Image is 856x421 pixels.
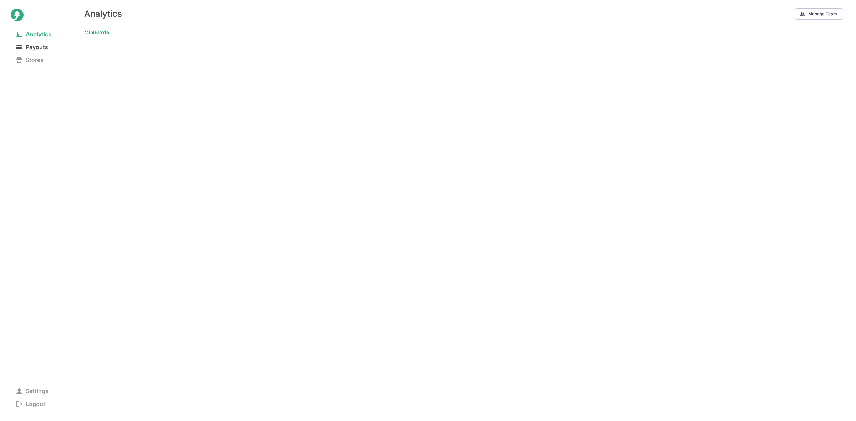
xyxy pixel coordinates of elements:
h3: Analytics [84,9,122,19]
button: Manage Team [795,8,843,20]
span: MiniBloxia [84,27,109,37]
span: Stores [11,55,49,65]
span: Logout [11,399,51,409]
span: Payouts [11,42,54,52]
span: Analytics [11,29,57,39]
span: Settings [11,386,54,396]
